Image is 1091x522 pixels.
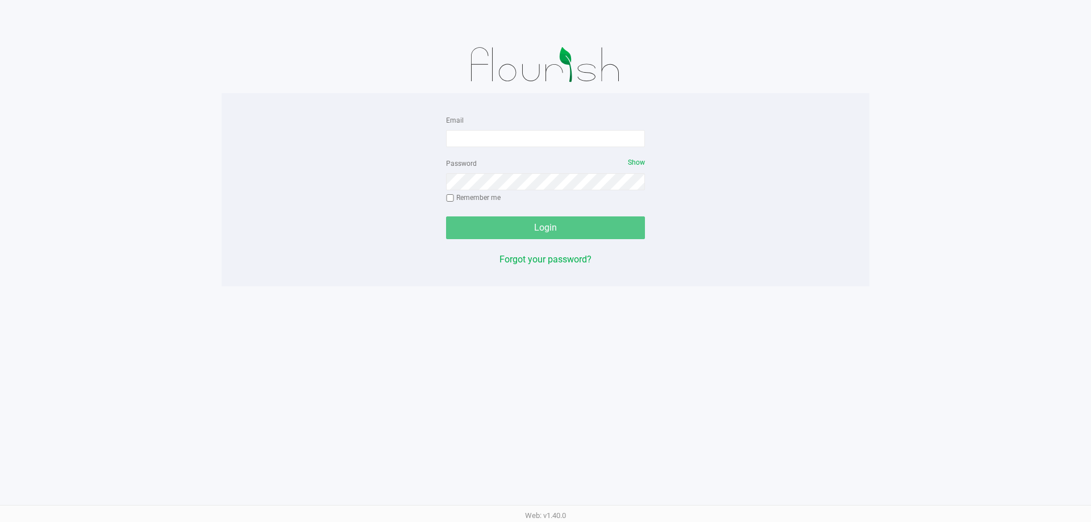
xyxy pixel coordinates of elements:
span: Web: v1.40.0 [525,511,566,520]
label: Email [446,115,464,126]
label: Remember me [446,193,501,203]
span: Show [628,158,645,166]
label: Password [446,158,477,169]
input: Remember me [446,194,454,202]
button: Forgot your password? [499,253,592,266]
